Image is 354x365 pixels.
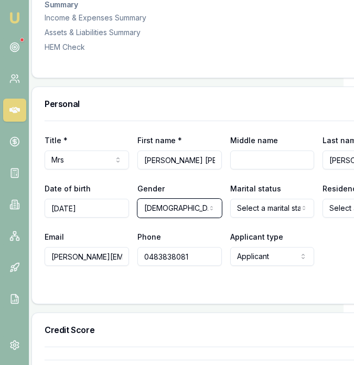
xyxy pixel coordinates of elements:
[45,232,64,241] label: Email
[137,247,222,266] input: 0431 234 567
[137,232,161,241] label: Phone
[230,184,281,193] label: Marital status
[45,199,129,218] input: DD/MM/YYYY
[230,232,283,241] label: Applicant type
[137,136,182,145] label: First name *
[230,136,278,145] label: Middle name
[8,12,21,24] img: emu-icon-u.png
[45,184,91,193] label: Date of birth
[137,184,165,193] label: Gender
[45,136,68,145] label: Title *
